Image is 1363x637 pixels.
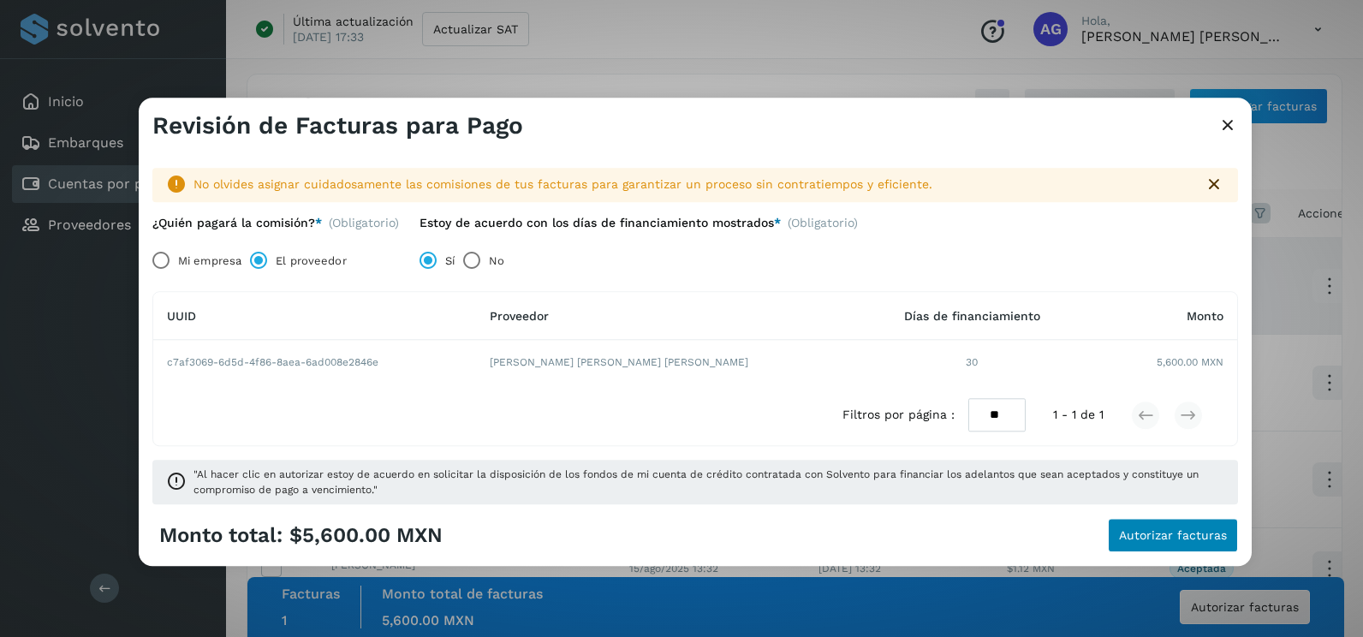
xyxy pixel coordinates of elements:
[476,341,862,385] td: [PERSON_NAME] [PERSON_NAME] [PERSON_NAME]
[445,244,455,278] label: Sí
[167,309,196,323] span: UUID
[788,216,858,237] span: (Obligatorio)
[289,523,443,548] span: $5,600.00 MXN
[1187,309,1223,323] span: Monto
[329,216,399,230] span: (Obligatorio)
[489,244,504,278] label: No
[904,309,1040,323] span: Días de financiamiento
[861,341,1082,385] td: 30
[193,176,1190,193] div: No olvides asignar cuidadosamente las comisiones de tus facturas para garantizar un proceso sin c...
[152,111,523,140] h3: Revisión de Facturas para Pago
[152,216,322,230] label: ¿Quién pagará la comisión?
[193,467,1224,498] span: "Al hacer clic en autorizar estoy de acuerdo en solicitar la disposición de los fondos de mi cuen...
[276,244,346,278] label: El proveedor
[159,523,283,548] span: Monto total:
[1053,407,1104,425] span: 1 - 1 de 1
[1119,530,1227,542] span: Autorizar facturas
[178,244,241,278] label: Mi empresa
[1108,519,1238,553] button: Autorizar facturas
[1157,355,1223,371] span: 5,600.00 MXN
[842,407,955,425] span: Filtros por página :
[490,309,549,323] span: Proveedor
[153,341,476,385] td: c7af3069-6d5d-4f86-8aea-6ad008e2846e
[420,216,781,230] label: Estoy de acuerdo con los días de financiamiento mostrados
